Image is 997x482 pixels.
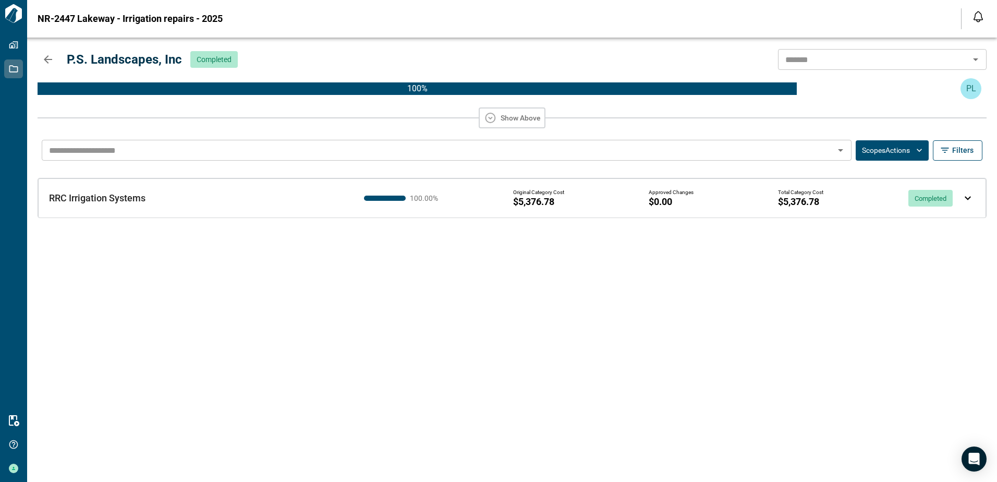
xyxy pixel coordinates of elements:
[833,143,848,158] button: Open
[649,189,694,196] span: Approved Changes
[410,195,441,202] span: 100.00 %
[970,8,987,25] button: Open notification feed
[778,197,819,207] span: $5,376.78
[952,145,974,155] span: Filters
[966,82,976,95] p: PL
[513,189,564,196] span: Original Category Cost
[778,189,823,196] span: Total Category Cost
[38,82,797,95] div: Completed & To be Invoiced $5376.78 (100%)
[856,140,929,161] button: ScopesActions
[67,52,182,67] span: P.S. Landscapes, Inc
[38,82,797,95] p: 100 %
[513,197,554,207] span: $5,376.78
[649,197,672,207] span: $0.00
[933,140,982,161] button: Filters
[197,55,232,64] span: Completed
[968,52,983,67] button: Open
[965,196,971,200] img: expand
[479,107,545,128] button: Show Above
[962,447,987,472] div: Open Intercom Messenger
[38,178,986,218] div: RRC Irrigation Systems100.00%Original Category Cost$5,376.78Approved Changes$0.00Total Category C...
[38,14,223,24] span: NR-2447 Lakeway - Irrigation repairs - 2025
[908,195,953,202] span: Completed
[49,192,145,203] span: RRC Irrigation Systems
